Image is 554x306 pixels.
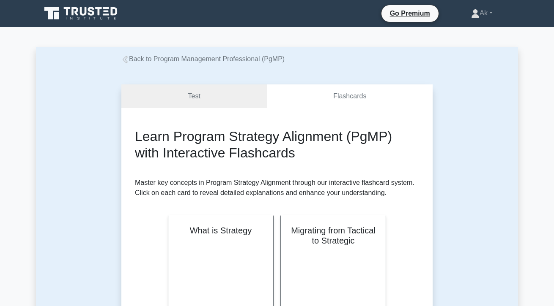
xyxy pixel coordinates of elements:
a: Back to Program Management Professional (PgMP) [121,55,285,62]
h2: What is Strategy [178,225,263,236]
h2: Migrating from Tactical to Strategic [291,225,376,246]
h2: Learn Program Strategy Alignment (PgMP) with Interactive Flashcards [135,128,419,161]
p: Master key concepts in Program Strategy Alignment through our interactive flashcard system. Click... [135,178,419,198]
a: Test [121,84,267,108]
a: Flashcards [267,84,433,108]
a: Go Premium [385,8,435,19]
a: Ak [451,5,513,22]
